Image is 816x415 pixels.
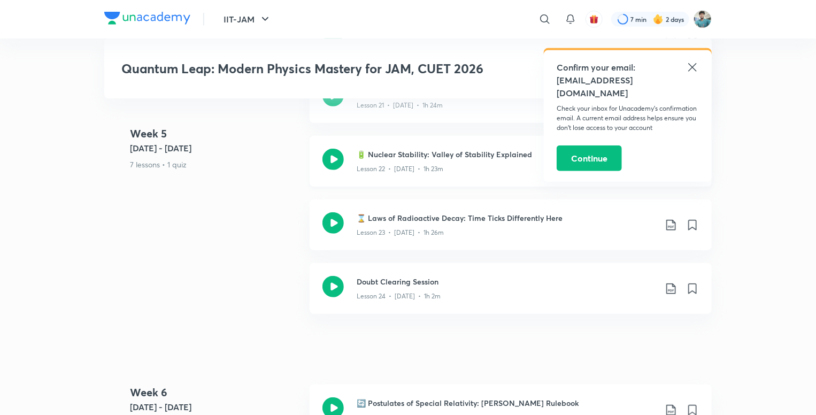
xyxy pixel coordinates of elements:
[357,164,443,174] p: Lesson 22 • [DATE] • 1h 23m
[357,291,441,301] p: Lesson 24 • [DATE] • 1h 2m
[357,212,656,224] h3: ⌛ Laws of Radioactive Decay: Time Ticks Differently Here
[130,142,301,155] h5: [DATE] - [DATE]
[557,74,699,99] h5: [EMAIL_ADDRESS][DOMAIN_NAME]
[589,14,599,24] img: avatar
[357,228,444,237] p: Lesson 23 • [DATE] • 1h 26m
[130,385,301,401] h4: Week 6
[130,126,301,142] h4: Week 5
[217,9,278,30] button: IIT-JAM
[357,397,656,409] h3: 🔄 Postulates of Special Relativity: [PERSON_NAME] Rulebook
[557,145,622,171] button: Continue
[694,10,712,28] img: ARINDAM MONDAL
[104,12,190,25] img: Company Logo
[357,276,656,287] h3: Doubt Clearing Session
[557,104,699,133] p: Check your inbox for Unacademy’s confirmation email. A current email address helps ensure you don...
[557,61,699,74] h5: Confirm your email:
[310,199,712,263] a: ⌛ Laws of Radioactive Decay: Time Ticks Differently HereLesson 23 • [DATE] • 1h 26m
[310,263,712,327] a: Doubt Clearing SessionLesson 24 • [DATE] • 1h 2m
[586,11,603,28] button: avatar
[653,14,664,25] img: streak
[310,136,712,199] a: 🔋 Nuclear Stability: Valley of Stability ExplainedLesson 22 • [DATE] • 1h 23m
[310,72,712,136] a: ⚖️ Binding Energy & Mass Defect: Where Did the Mass Go?Lesson 21 • [DATE] • 1h 24m
[121,61,540,76] h3: Quantum Leap: Modern Physics Mastery for JAM, CUET 2026
[357,101,443,110] p: Lesson 21 • [DATE] • 1h 24m
[130,159,301,170] p: 7 lessons • 1 quiz
[357,149,656,160] h3: 🔋 Nuclear Stability: Valley of Stability Explained
[130,401,301,413] h5: [DATE] - [DATE]
[104,12,190,27] a: Company Logo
